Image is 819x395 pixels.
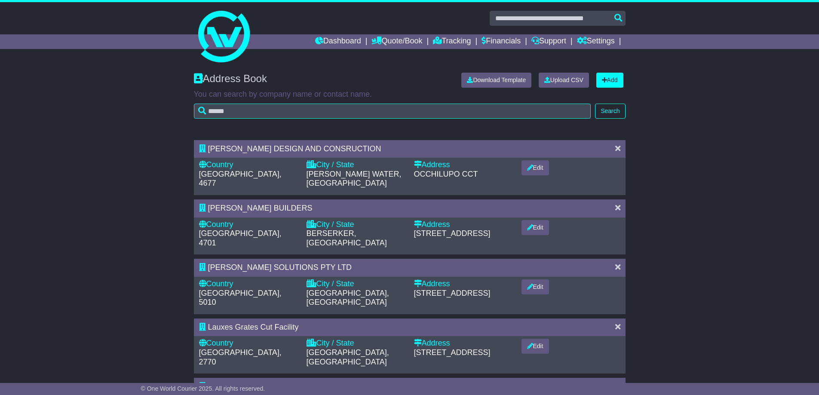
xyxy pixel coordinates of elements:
[199,279,298,289] div: Country
[433,34,471,49] a: Tracking
[307,160,405,170] div: City / State
[199,160,298,170] div: Country
[414,229,491,238] span: [STREET_ADDRESS]
[531,34,566,49] a: Support
[414,160,513,170] div: Address
[199,348,282,366] span: [GEOGRAPHIC_DATA], 2770
[199,229,282,247] span: [GEOGRAPHIC_DATA], 4701
[307,220,405,230] div: City / State
[521,339,549,354] button: Edit
[307,229,387,247] span: BERSERKER, [GEOGRAPHIC_DATA]
[577,34,615,49] a: Settings
[414,339,513,348] div: Address
[307,348,389,366] span: [GEOGRAPHIC_DATA], [GEOGRAPHIC_DATA]
[414,220,513,230] div: Address
[414,170,478,178] span: OCCHILUPO CCT
[307,339,405,348] div: City / State
[521,160,549,175] button: Edit
[190,73,455,88] div: Address Book
[482,34,521,49] a: Financials
[414,279,513,289] div: Address
[199,170,282,188] span: [GEOGRAPHIC_DATA], 4677
[461,73,531,88] a: Download Template
[208,263,352,272] span: [PERSON_NAME] SOLUTIONS PTY LTD
[371,34,422,49] a: Quote/Book
[208,144,381,153] span: [PERSON_NAME] DESIGN AND CONSRUCTION
[595,104,625,119] button: Search
[208,323,299,331] span: Lauxes Grates Cut Facility
[307,279,405,289] div: City / State
[208,204,313,212] span: [PERSON_NAME] BUILDERS
[194,90,626,99] p: You can search by company name or contact name.
[596,73,623,88] a: Add
[199,289,282,307] span: [GEOGRAPHIC_DATA], 5010
[414,348,491,357] span: [STREET_ADDRESS]
[521,220,549,235] button: Edit
[414,289,491,297] span: [STREET_ADDRESS]
[539,73,589,88] a: Upload CSV
[307,170,402,188] span: [PERSON_NAME] WATER, [GEOGRAPHIC_DATA]
[199,339,298,348] div: Country
[199,220,298,230] div: Country
[307,289,389,307] span: [GEOGRAPHIC_DATA], [GEOGRAPHIC_DATA]
[208,382,310,391] span: WOOD ENERPRISES SMEG
[141,385,265,392] span: © One World Courier 2025. All rights reserved.
[521,279,549,294] button: Edit
[315,34,361,49] a: Dashboard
